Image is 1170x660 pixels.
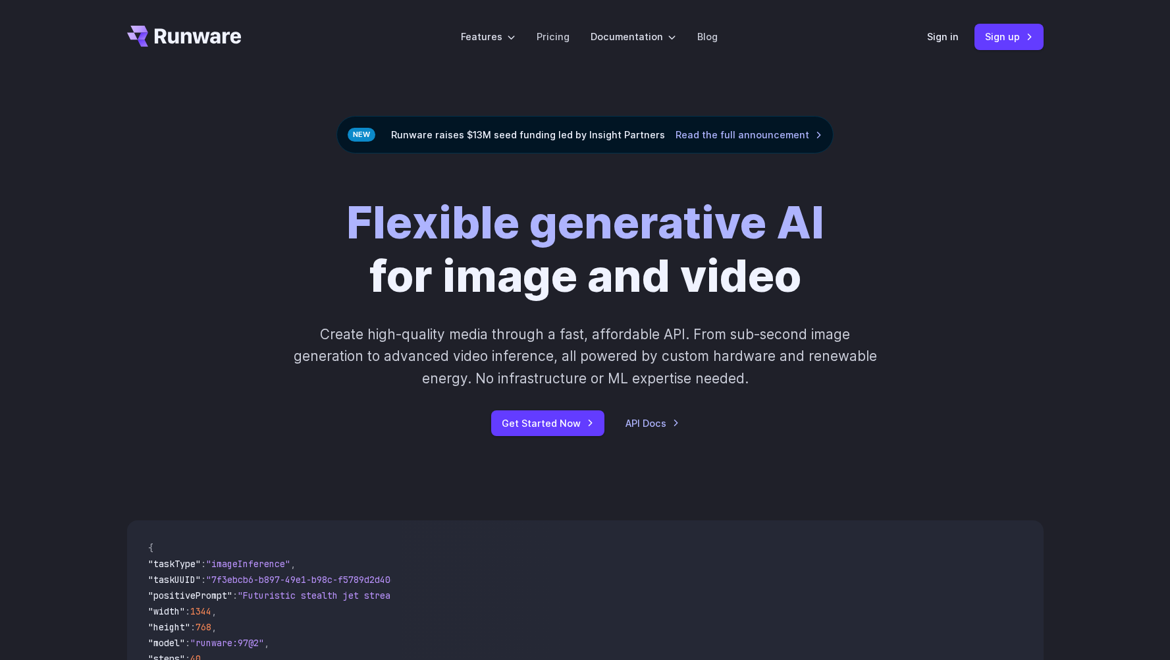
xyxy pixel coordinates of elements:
[148,590,232,601] span: "positivePrompt"
[190,621,196,633] span: :
[148,574,201,586] span: "taskUUID"
[148,542,153,554] span: {
[697,29,718,44] a: Blog
[537,29,570,44] a: Pricing
[185,605,190,617] span: :
[290,558,296,570] span: ,
[676,127,822,142] a: Read the full announcement
[190,637,264,649] span: "runware:97@2"
[148,637,185,649] span: "model"
[211,621,217,633] span: ,
[232,590,238,601] span: :
[185,637,190,649] span: :
[211,605,217,617] span: ,
[148,605,185,617] span: "width"
[346,196,824,249] strong: Flexible generative AI
[461,29,516,44] label: Features
[264,637,269,649] span: ,
[336,116,834,153] div: Runware raises $13M seed funding led by Insight Partners
[491,410,604,436] a: Get Started Now
[201,574,206,586] span: :
[927,29,959,44] a: Sign in
[974,24,1044,49] a: Sign up
[148,621,190,633] span: "height"
[196,621,211,633] span: 768
[292,323,878,389] p: Create high-quality media through a fast, affordable API. From sub-second image generation to adv...
[206,558,290,570] span: "imageInference"
[346,196,824,302] h1: for image and video
[238,590,717,601] span: "Futuristic stealth jet streaking through a neon-lit cityscape with glowing purple exhaust"
[127,26,242,47] a: Go to /
[190,605,211,617] span: 1344
[625,416,679,431] a: API Docs
[206,574,406,586] span: "7f3ebcb6-b897-49e1-b98c-f5789d2d40d7"
[148,558,201,570] span: "taskType"
[201,558,206,570] span: :
[591,29,676,44] label: Documentation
